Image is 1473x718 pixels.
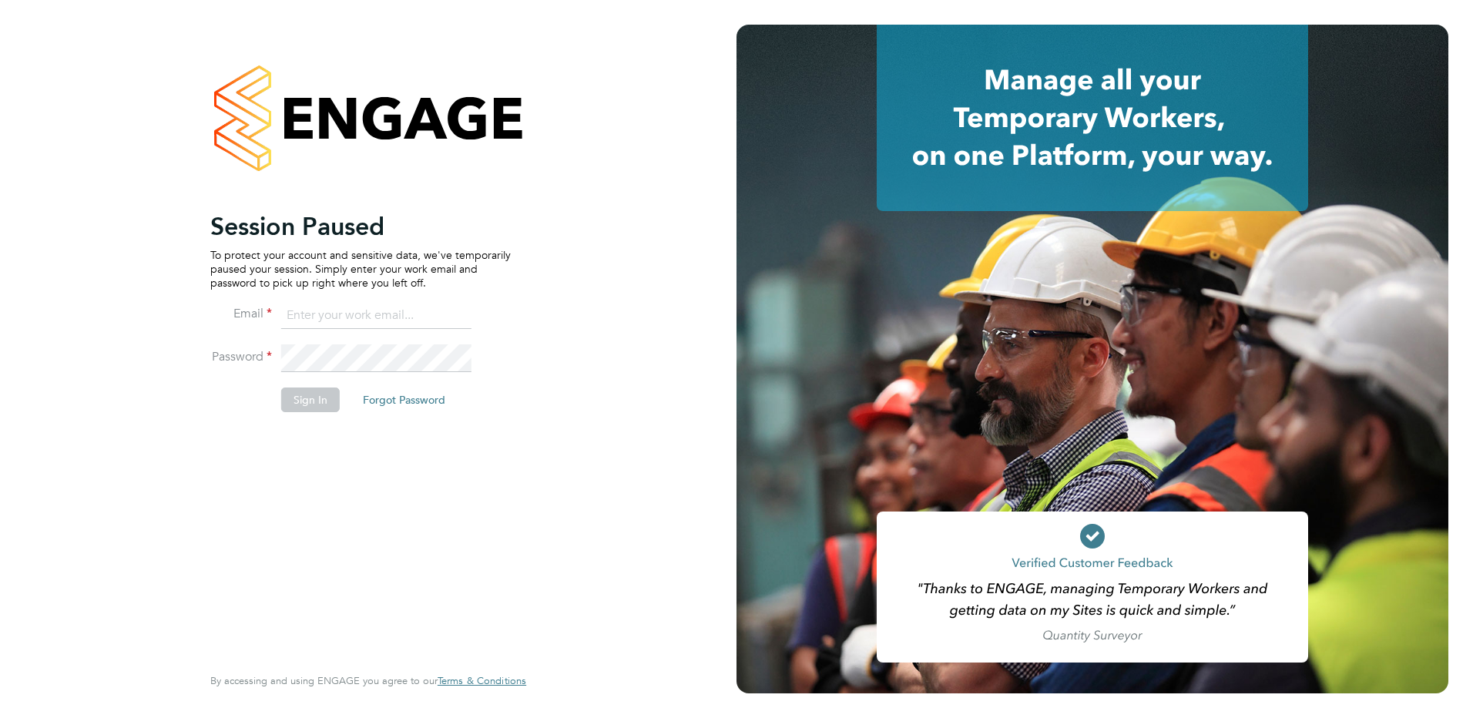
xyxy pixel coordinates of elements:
[210,674,526,687] span: By accessing and using ENGAGE you agree to our
[351,388,458,412] button: Forgot Password
[210,349,272,365] label: Password
[281,302,471,330] input: Enter your work email...
[438,675,526,687] a: Terms & Conditions
[281,388,340,412] button: Sign In
[210,211,511,242] h2: Session Paused
[210,248,511,290] p: To protect your account and sensitive data, we've temporarily paused your session. Simply enter y...
[438,674,526,687] span: Terms & Conditions
[210,306,272,322] label: Email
